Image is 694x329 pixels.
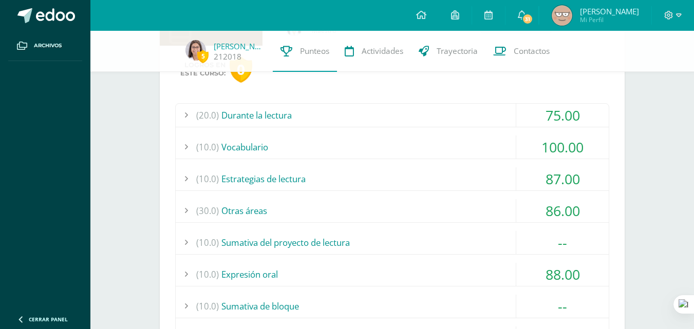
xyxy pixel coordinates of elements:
[197,50,209,63] span: 5
[196,104,219,127] span: (20.0)
[337,31,411,72] a: Actividades
[196,167,219,190] span: (10.0)
[214,51,241,62] a: 212018
[362,46,403,56] span: Actividades
[516,136,609,159] div: 100.00
[176,104,609,127] div: Durante la lectura
[8,31,82,61] a: Archivos
[176,136,609,159] div: Vocabulario
[29,316,68,323] span: Cerrar panel
[185,40,206,61] img: 5314e2d780592f124e930c7ca26f6512.png
[196,263,219,286] span: (10.0)
[176,263,609,286] div: Expresión oral
[196,231,219,254] span: (10.0)
[516,295,609,318] div: --
[522,13,533,25] span: 31
[196,295,219,318] span: (10.0)
[411,31,485,72] a: Trayectoria
[196,136,219,159] span: (10.0)
[437,46,478,56] span: Trayectoria
[176,295,609,318] div: Sumativa de bloque
[516,231,609,254] div: --
[176,231,609,254] div: Sumativa del proyecto de lectura
[516,199,609,222] div: 86.00
[196,199,219,222] span: (30.0)
[514,46,550,56] span: Contactos
[580,6,639,16] span: [PERSON_NAME]
[552,5,572,26] img: c28e96c64a857f88dd0d4ccb8c9396fa.png
[176,199,609,222] div: Otras áreas
[580,15,639,24] span: Mi Perfil
[516,104,609,127] div: 75.00
[273,31,337,72] a: Punteos
[176,167,609,190] div: Estrategias de lectura
[214,41,265,51] a: [PERSON_NAME]
[485,31,557,72] a: Contactos
[300,46,329,56] span: Punteos
[34,42,62,50] span: Archivos
[516,263,609,286] div: 88.00
[516,167,609,190] div: 87.00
